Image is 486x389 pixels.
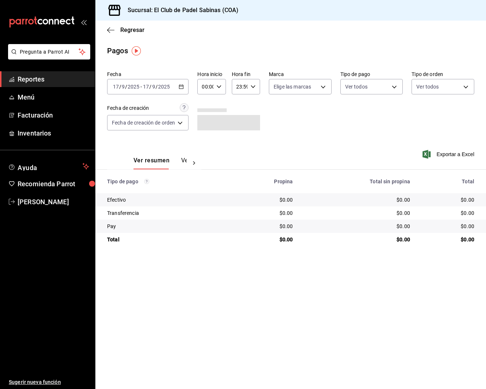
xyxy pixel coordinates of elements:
div: $0.00 [236,196,293,203]
span: / [125,84,127,90]
span: Fecha de creación de orden [112,119,175,126]
label: Marca [269,72,332,77]
div: $0.00 [305,209,410,217]
div: $0.00 [422,236,474,243]
button: Exportar a Excel [424,150,474,159]
div: Fecha de creación [107,104,149,112]
span: Ver todos [416,83,439,90]
div: Total sin propina [305,179,410,184]
label: Hora fin [232,72,260,77]
h3: Sucursal: El Club de Padel Sabinas (COA) [122,6,238,15]
button: open_drawer_menu [81,19,87,25]
label: Tipo de orden [412,72,474,77]
span: Recomienda Parrot [18,179,89,189]
div: Transferencia [107,209,224,217]
label: Hora inicio [197,72,226,77]
input: -- [121,84,125,90]
div: $0.00 [305,196,410,203]
div: Total [107,236,224,243]
span: Facturación [18,110,89,120]
div: Propina [236,179,293,184]
button: Regresar [107,26,145,33]
div: Tipo de pago [107,179,224,184]
input: -- [143,84,149,90]
div: $0.00 [305,236,410,243]
div: $0.00 [305,223,410,230]
div: $0.00 [236,209,293,217]
span: - [140,84,142,90]
button: Ver pagos [181,157,209,169]
span: Inventarios [18,128,89,138]
span: / [149,84,151,90]
svg: Los pagos realizados con Pay y otras terminales son montos brutos. [144,179,149,184]
span: / [119,84,121,90]
div: navigation tabs [134,157,187,169]
div: Total [422,179,474,184]
img: Tooltip marker [132,46,141,55]
input: ---- [127,84,140,90]
span: Menú [18,92,89,102]
input: ---- [158,84,170,90]
input: -- [113,84,119,90]
span: Reportes [18,74,89,84]
span: Ver todos [345,83,368,90]
div: $0.00 [236,223,293,230]
div: Efectivo [107,196,224,203]
span: [PERSON_NAME] [18,197,89,207]
label: Tipo de pago [340,72,403,77]
div: Pagos [107,45,128,56]
span: Sugerir nueva función [9,378,89,386]
input: -- [152,84,156,90]
div: Pay [107,223,224,230]
span: Ayuda [18,162,80,171]
span: / [156,84,158,90]
button: Ver resumen [134,157,169,169]
a: Pregunta a Parrot AI [5,53,90,61]
div: $0.00 [236,236,293,243]
span: Elige las marcas [274,83,311,90]
div: $0.00 [422,223,474,230]
span: Regresar [120,26,145,33]
div: $0.00 [422,196,474,203]
span: Pregunta a Parrot AI [20,48,79,56]
button: Pregunta a Parrot AI [8,44,90,60]
div: $0.00 [422,209,474,217]
label: Fecha [107,72,189,77]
